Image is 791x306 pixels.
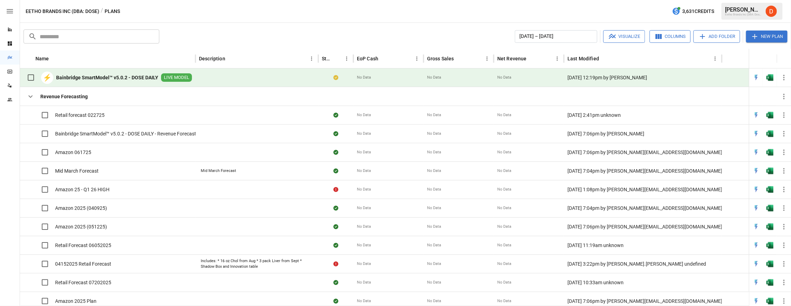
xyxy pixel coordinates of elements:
div: Open in Quick Edit [753,74,760,81]
button: Add Folder [693,30,740,43]
span: No Data [497,75,511,80]
span: Mid March Forecast [55,167,99,174]
span: No Data [357,149,371,155]
span: No Data [357,112,371,118]
span: No Data [427,224,441,229]
img: g5qfjXmAAAAABJRU5ErkJggg== [766,260,773,267]
div: Open in Quick Edit [753,186,760,193]
div: EoP Cash [357,56,378,61]
span: No Data [357,131,371,137]
button: Last Modified column menu [710,54,720,64]
span: No Data [427,280,441,285]
div: [DATE] 10:33am unknown [564,273,722,292]
div: Your plan has changes in Excel that are not reflected in the Drivepoint Data Warehouse, select "S... [333,74,338,81]
div: [DATE] 1:08pm by [PERSON_NAME][EMAIL_ADDRESS][DOMAIN_NAME] undefined [564,180,722,199]
span: No Data [357,205,371,211]
div: Open in Excel [766,223,773,230]
div: Open in Excel [766,298,773,305]
span: No Data [357,168,371,174]
div: Open in Excel [766,74,773,81]
span: No Data [357,187,371,192]
div: Eetho Brands Inc (DBA: Dose) [725,13,762,16]
button: Sort [379,54,389,64]
span: 3,631 Credits [682,7,714,16]
button: Sort [455,54,465,64]
div: [DATE] 7:06pm by [PERSON_NAME][EMAIL_ADDRESS][DOMAIN_NAME] undefined [564,143,722,161]
div: Open in Quick Edit [753,167,760,174]
span: No Data [427,298,441,304]
img: g5qfjXmAAAAABJRU5ErkJggg== [766,205,773,212]
span: Retail Forecast 07202025 [55,279,111,286]
div: Sync complete [333,223,338,230]
button: Eetho Brands Inc (DBA: Dose) [26,7,99,16]
div: Sync complete [333,149,338,156]
span: Retail Forecast 06052025 [55,242,111,249]
div: Open in Excel [766,130,773,137]
button: Sort [600,54,610,64]
div: Error during sync. [333,260,338,267]
span: No Data [497,168,511,174]
img: g5qfjXmAAAAABJRU5ErkJggg== [766,298,773,305]
img: quick-edit-flash.b8aec18c.svg [753,279,760,286]
div: [DATE] 7:06pm by [PERSON_NAME] [564,124,722,143]
div: Open in Quick Edit [753,279,760,286]
span: Retail forecast 022725 [55,112,105,119]
div: Open in Excel [766,279,773,286]
b: Bainbridge SmartModel™ v5.0.2 - DOSE DAILY [56,74,158,81]
span: No Data [357,298,371,304]
div: Open in Quick Edit [753,298,760,305]
img: quick-edit-flash.b8aec18c.svg [753,149,760,156]
div: Open in Excel [766,186,773,193]
img: g5qfjXmAAAAABJRU5ErkJggg== [766,279,773,286]
img: quick-edit-flash.b8aec18c.svg [753,242,760,249]
span: No Data [497,187,511,192]
div: [DATE] 3:22pm by [PERSON_NAME].[PERSON_NAME] undefined [564,254,722,273]
div: Status [322,56,331,61]
span: No Data [427,187,441,192]
div: Open in Quick Edit [753,223,760,230]
button: Visualize [603,30,645,43]
div: Open in Quick Edit [753,130,760,137]
img: g5qfjXmAAAAABJRU5ErkJggg== [766,186,773,193]
span: No Data [497,112,511,118]
div: Sync complete [333,112,338,119]
button: [DATE] – [DATE] [515,30,597,43]
button: Net Revenue column menu [552,54,562,64]
span: Amazon 061725 [55,149,91,156]
div: Open in Excel [766,149,773,156]
img: quick-edit-flash.b8aec18c.svg [753,205,760,212]
span: No Data [497,298,511,304]
div: Sync complete [333,279,338,286]
button: Status column menu [342,54,352,64]
button: Sort [781,54,791,64]
img: quick-edit-flash.b8aec18c.svg [753,130,760,137]
img: quick-edit-flash.b8aec18c.svg [753,112,760,119]
button: Columns [650,30,691,43]
div: ⚡ [41,72,53,84]
span: Amazon 2025 Plan [55,298,97,305]
div: Open in Quick Edit [753,149,760,156]
span: Bainbridge SmartModel™ v5.0.2 - DOSE DAILY - Revenue Forecast [55,130,196,137]
div: Open in Excel [766,167,773,174]
div: [DATE] 7:04pm by [PERSON_NAME][EMAIL_ADDRESS][DOMAIN_NAME] undefined [564,161,722,180]
div: [DATE] 7:04pm by [PERSON_NAME][EMAIL_ADDRESS][DOMAIN_NAME] undefined [564,199,722,217]
div: Sync complete [333,167,338,174]
span: Amazon 25 - Q1 26 HIGH [55,186,109,193]
div: Open in Quick Edit [753,260,760,267]
b: Revenue Forecasting [40,93,88,100]
div: [DATE] 2:41pm unknown [564,106,722,124]
img: quick-edit-flash.b8aec18c.svg [753,298,760,305]
button: New Plan [746,31,787,42]
div: Last Modified [567,56,599,61]
button: Sort [332,54,342,64]
img: Daley Meistrell [766,6,777,17]
div: Sync complete [333,205,338,212]
span: LIVE MODEL [161,74,192,81]
img: quick-edit-flash.b8aec18c.svg [753,186,760,193]
span: No Data [497,242,511,248]
span: No Data [357,280,371,285]
div: Name [35,56,49,61]
span: No Data [427,75,441,80]
div: Gross Sales [427,56,454,61]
